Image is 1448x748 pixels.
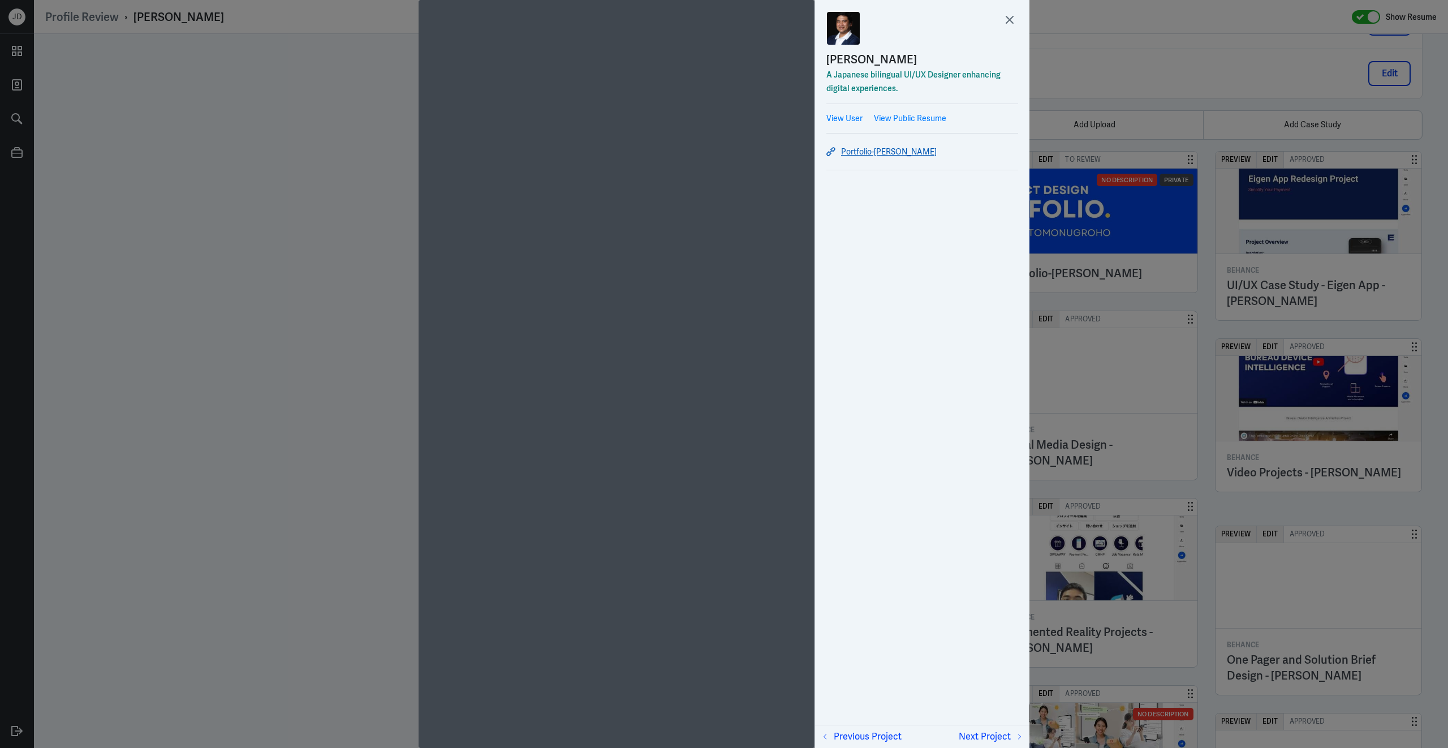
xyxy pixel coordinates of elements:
div: A Japanese bilingual UI/UX Designer enhancing digital experiences. [826,68,1018,95]
button: Previous Project [820,730,902,743]
div: [PERSON_NAME] [826,51,917,68]
a: View User [826,113,863,124]
button: Next Project [959,730,1025,743]
a: View Public Resume [874,113,946,124]
a: Portfolio-[PERSON_NAME] [826,145,1018,158]
img: Indra Pratomonugroho [826,11,860,45]
a: [PERSON_NAME] [826,51,1018,68]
